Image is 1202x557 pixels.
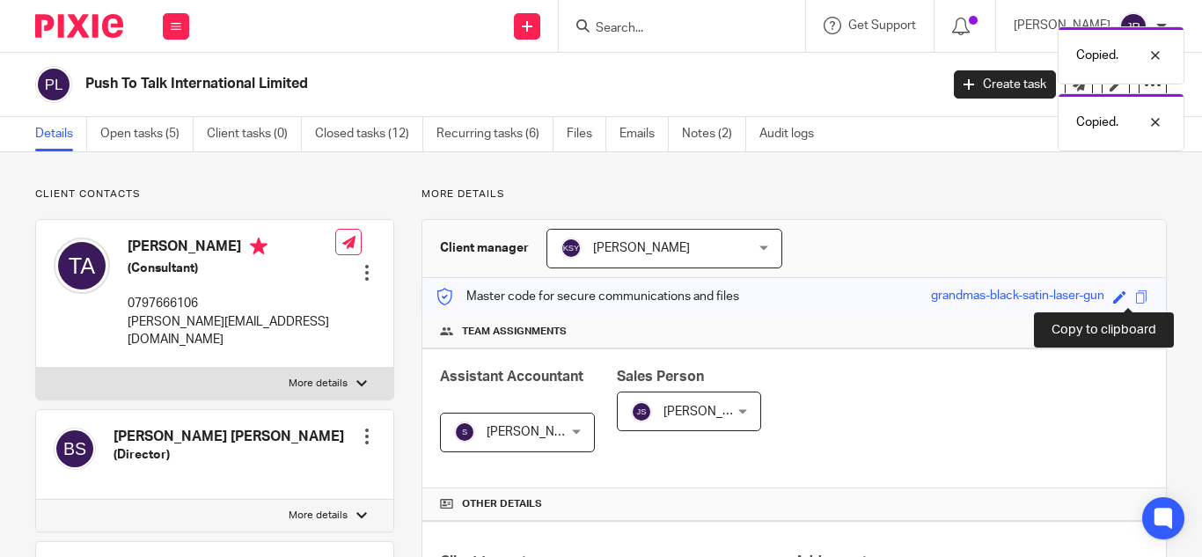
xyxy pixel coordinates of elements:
i: Primary [250,238,268,255]
img: Pixie [35,14,123,38]
div: grandmas-black-satin-laser-gun [931,287,1104,307]
h4: [PERSON_NAME] [128,238,335,260]
h5: (Consultant) [128,260,335,277]
p: 0797666106 [128,295,335,312]
p: More details [289,509,348,523]
img: svg%3E [1119,12,1147,40]
p: Client contacts [35,187,394,202]
p: [PERSON_NAME][EMAIL_ADDRESS][DOMAIN_NAME] [128,313,335,349]
a: Closed tasks (12) [315,117,423,151]
input: Search [594,21,752,37]
a: Files [567,117,606,151]
span: [PERSON_NAME] S [487,426,594,438]
h5: (Director) [114,446,344,464]
span: Assistant Accountant [440,370,583,384]
img: svg%3E [54,238,110,294]
p: Copied. [1076,114,1118,131]
p: Copied. [1076,47,1118,64]
img: svg%3E [561,238,582,259]
h4: [PERSON_NAME] [PERSON_NAME] [114,428,344,446]
img: svg%3E [631,401,652,422]
img: svg%3E [454,421,475,443]
h3: Client manager [440,239,529,257]
a: Open tasks (5) [100,117,194,151]
p: More details [421,187,1167,202]
span: Sales Person [617,370,704,384]
a: Client tasks (0) [207,117,302,151]
p: Master code for secure communications and files [436,288,739,305]
span: [PERSON_NAME] [663,406,760,418]
h2: Push To Talk International Limited [85,75,759,93]
span: Team assignments [462,325,567,339]
a: Recurring tasks (6) [436,117,553,151]
a: Details [35,117,87,151]
span: Other details [462,497,542,511]
img: svg%3E [54,428,96,470]
span: [PERSON_NAME] [593,242,690,254]
img: svg%3E [35,66,72,103]
p: More details [289,377,348,391]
